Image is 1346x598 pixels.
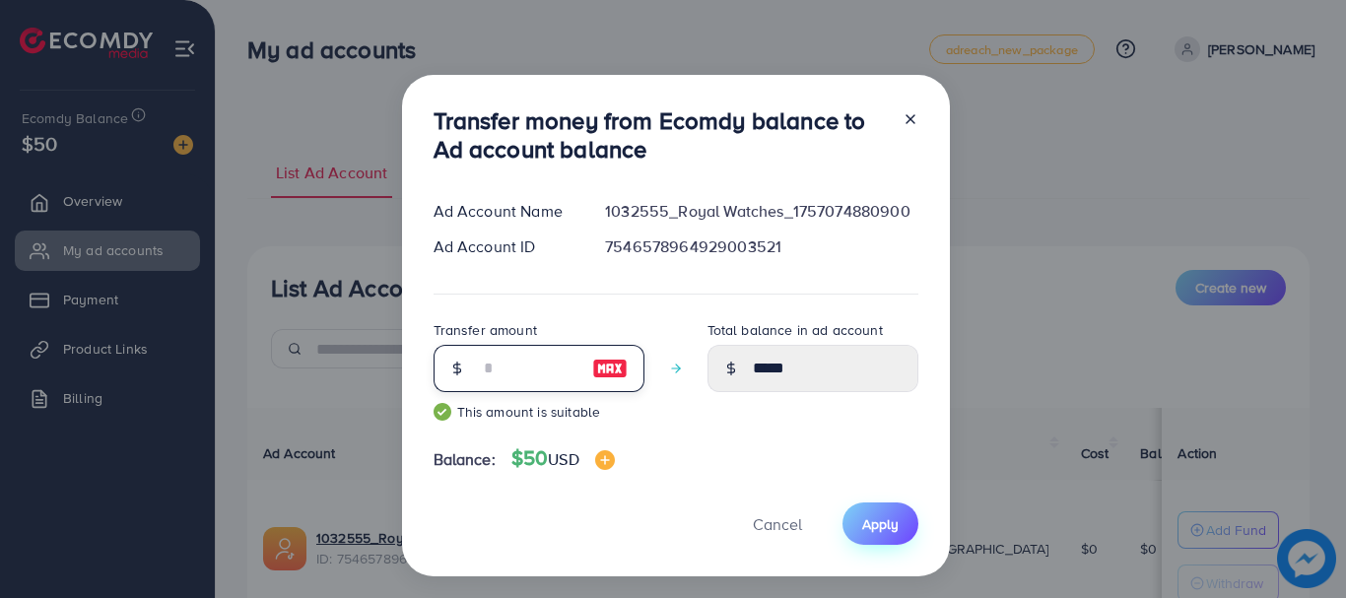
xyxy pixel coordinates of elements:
[434,402,644,422] small: This amount is suitable
[434,320,537,340] label: Transfer amount
[548,448,578,470] span: USD
[589,200,933,223] div: 1032555_Royal Watches_1757074880900
[434,106,887,164] h3: Transfer money from Ecomdy balance to Ad account balance
[434,403,451,421] img: guide
[728,502,827,545] button: Cancel
[511,446,615,471] h4: $50
[434,448,496,471] span: Balance:
[753,513,802,535] span: Cancel
[418,235,590,258] div: Ad Account ID
[707,320,883,340] label: Total balance in ad account
[862,514,899,534] span: Apply
[592,357,628,380] img: image
[842,502,918,545] button: Apply
[589,235,933,258] div: 7546578964929003521
[418,200,590,223] div: Ad Account Name
[595,450,615,470] img: image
